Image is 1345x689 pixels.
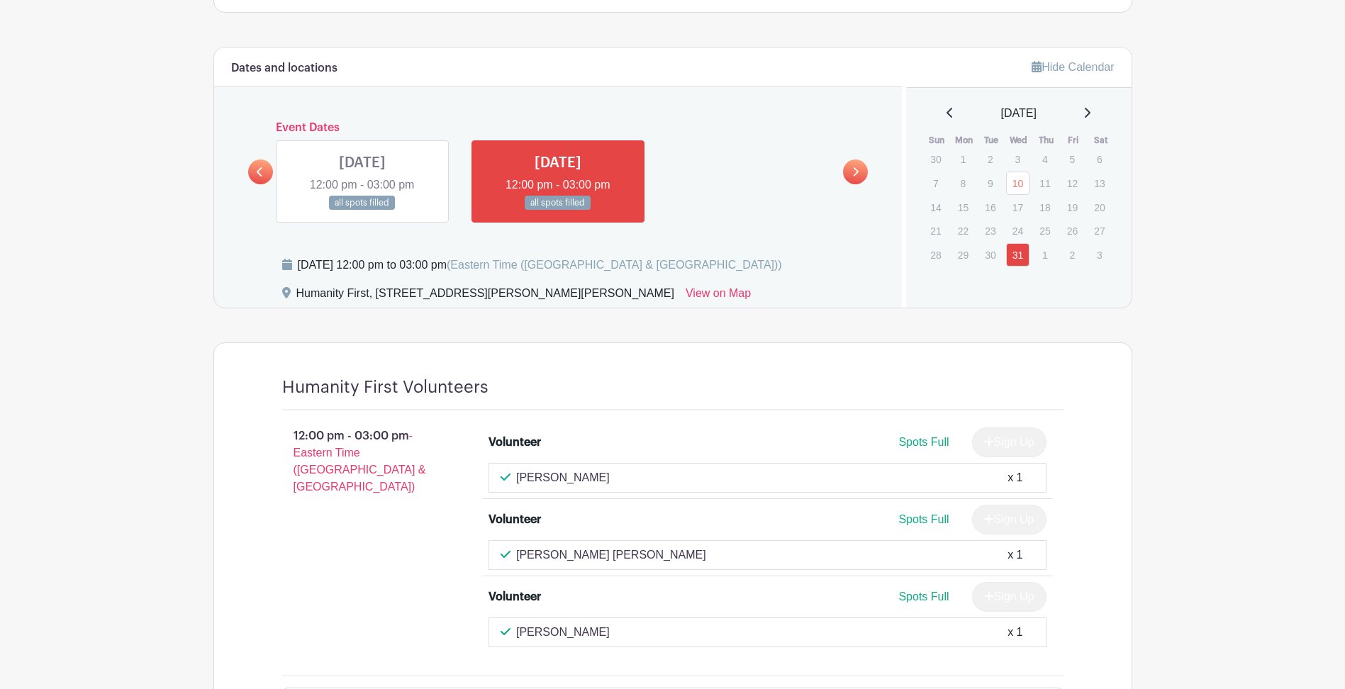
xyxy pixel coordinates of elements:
[294,430,426,493] span: - Eastern Time ([GEOGRAPHIC_DATA] & [GEOGRAPHIC_DATA])
[951,172,975,194] p: 8
[923,133,951,147] th: Sun
[951,244,975,266] p: 29
[1033,244,1056,266] p: 1
[296,285,674,308] div: Humanity First, [STREET_ADDRESS][PERSON_NAME][PERSON_NAME]
[951,148,975,170] p: 1
[1006,196,1029,218] p: 17
[1033,148,1056,170] p: 4
[924,196,947,218] p: 14
[978,220,1002,242] p: 23
[898,436,949,448] span: Spots Full
[1088,148,1111,170] p: 6
[1087,133,1115,147] th: Sat
[978,244,1002,266] p: 30
[1033,172,1056,194] p: 11
[273,121,844,135] h6: Event Dates
[686,285,751,308] a: View on Map
[1008,469,1022,486] div: x 1
[1006,148,1029,170] p: 3
[978,172,1002,194] p: 9
[1032,133,1060,147] th: Thu
[951,133,978,147] th: Mon
[1088,196,1111,218] p: 20
[898,590,949,603] span: Spots Full
[1033,196,1056,218] p: 18
[489,511,541,528] div: Volunteer
[978,133,1005,147] th: Tue
[1008,624,1022,641] div: x 1
[1032,61,1114,73] a: Hide Calendar
[489,588,541,605] div: Volunteer
[1088,172,1111,194] p: 13
[447,259,782,271] span: (Eastern Time ([GEOGRAPHIC_DATA] & [GEOGRAPHIC_DATA]))
[1001,105,1037,122] span: [DATE]
[1061,148,1084,170] p: 5
[1005,133,1033,147] th: Wed
[1061,172,1084,194] p: 12
[1060,133,1088,147] th: Fri
[231,62,337,75] h6: Dates and locations
[1088,220,1111,242] p: 27
[516,624,610,641] p: [PERSON_NAME]
[1006,220,1029,242] p: 24
[1061,244,1084,266] p: 2
[1061,196,1084,218] p: 19
[924,220,947,242] p: 21
[259,422,467,501] p: 12:00 pm - 03:00 pm
[282,377,489,398] h4: Humanity First Volunteers
[1008,547,1022,564] div: x 1
[298,257,782,274] div: [DATE] 12:00 pm to 03:00 pm
[489,434,541,451] div: Volunteer
[924,244,947,266] p: 28
[978,196,1002,218] p: 16
[516,547,706,564] p: [PERSON_NAME] [PERSON_NAME]
[516,469,610,486] p: [PERSON_NAME]
[924,148,947,170] p: 30
[1006,172,1029,195] a: 10
[1033,220,1056,242] p: 25
[1006,243,1029,267] a: 31
[1061,220,1084,242] p: 26
[924,172,947,194] p: 7
[951,196,975,218] p: 15
[1088,244,1111,266] p: 3
[978,148,1002,170] p: 2
[951,220,975,242] p: 22
[898,513,949,525] span: Spots Full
